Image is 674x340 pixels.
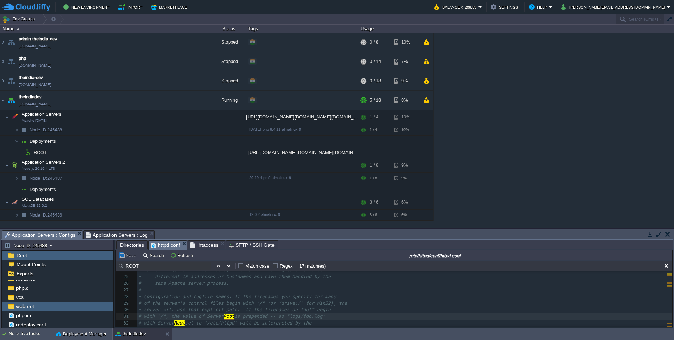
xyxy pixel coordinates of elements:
div: 6% [394,195,417,209]
div: 1 / 8 [370,158,378,172]
span: # with "/", the value of Server [138,314,224,319]
span: Application Servers : Configs [5,231,75,239]
a: Node ID:245486 [29,212,63,218]
div: Stopped [211,52,246,71]
span: Mount Points [15,261,47,268]
div: 5 / 18 [370,91,381,110]
span: 245488 [29,127,63,133]
span: Node.js 20.19.4 LTS [22,167,55,171]
div: 8% [394,91,417,110]
span: httpd.conf [151,241,180,250]
li: /etc/httpd/conf/httpd.conf [148,240,187,249]
div: [URL][DOMAIN_NAME][DOMAIN_NAME][DOMAIN_NAME] [246,110,358,124]
span: # Configuration and logfile names: If the filenames you specify for many [138,294,336,299]
img: AMDAwAAAACH5BAEAAAAALAAAAAABAAEAAAICRAEAOw== [19,210,29,220]
span: # different IP addresses or hostnames and have them handled by the [138,274,331,279]
span: # of the server's control files begin with "/" (or "drive:/" for Win32), the [138,301,347,306]
div: 9% [394,173,417,184]
button: New Environment [63,3,112,11]
span: Node ID: [29,212,47,218]
div: 0 / 14 [370,52,381,71]
a: Node ID:245487 [29,175,63,181]
img: AMDAwAAAACH5BAEAAAAALAAAAAABAAEAAAICRAEAOw== [5,110,9,124]
a: ROOT [33,149,48,155]
div: 9% [394,158,417,172]
div: 25 [116,274,131,280]
label: Match case [245,263,269,269]
span: Exports [15,270,34,277]
img: AMDAwAAAACH5BAEAAAAALAAAAAABAAEAAAICRAEAOw== [15,210,19,220]
div: 26 [116,280,131,287]
span: .htaccess [190,241,218,249]
a: admin-theindia-dev [19,36,57,43]
div: 27 [116,287,131,294]
a: Application ServersApache [DATE] [21,111,62,117]
div: 10% [394,110,417,124]
img: AMDAwAAAACH5BAEAAAAALAAAAAABAAEAAAICRAEAOw== [5,158,9,172]
img: AMDAwAAAACH5BAEAAAAALAAAAAABAAEAAAICRAEAOw== [23,147,33,158]
button: Refresh [170,252,195,258]
img: AMDAwAAAACH5BAEAAAAALAAAAAABAAEAAAICRAEAOw== [15,124,19,135]
span: SFTP / SSH Gate [229,241,275,249]
span: set to "/etc/httpd" will be interpreted by the [185,320,311,326]
a: vcs [15,294,25,300]
img: AMDAwAAAACH5BAEAAAAALAAAAAABAAEAAAICRAEAOw== [15,173,19,184]
img: AMDAwAAAACH5BAEAAAAALAAAAAABAAEAAAICRAEAOw== [0,71,6,90]
span: # same Apache server process. [138,281,229,286]
a: webroot [15,303,35,309]
div: 9% [394,71,417,90]
img: AMDAwAAAACH5BAEAAAAALAAAAAABAAEAAAICRAEAOw== [6,71,16,90]
img: AMDAwAAAACH5BAEAAAAALAAAAAABAAEAAAICRAEAOw== [19,136,29,147]
div: 31 [116,313,131,320]
div: 0 / 8 [370,33,378,52]
a: theindiadev [19,94,42,101]
img: AMDAwAAAACH5BAEAAAAALAAAAAABAAEAAAICRAEAOw== [19,124,29,135]
div: 30 [116,307,131,313]
span: 245487 [29,175,63,181]
button: Help [529,3,549,11]
div: 3 / 6 [370,195,378,209]
span: 245486 [29,212,63,218]
span: Application Servers [21,111,62,117]
img: AMDAwAAAACH5BAEAAAAALAAAAAABAAEAAAICRAEAOw== [5,195,9,209]
button: Env Groups [2,14,37,24]
button: Import [118,3,145,11]
span: Application Servers : Log [86,231,148,239]
a: Node ID:245488 [29,127,63,133]
div: 3 / 6 [370,210,377,220]
a: php.ini [15,312,32,319]
a: php [19,55,26,62]
span: Root [224,314,234,319]
span: Application Servers 2 [21,159,66,165]
span: SQL Databases [21,196,55,202]
div: 0 / 18 [370,71,381,90]
img: AMDAwAAAACH5BAEAAAAALAAAAAABAAEAAAICRAEAOw== [16,28,20,30]
li: /var/www/webroot/ROOT/public/.htaccess [188,240,225,249]
a: redeploy.conf [15,321,47,328]
div: 1 / 8 [370,173,377,184]
img: AMDAwAAAACH5BAEAAAAALAAAAAABAAEAAAICRAEAOw== [0,52,6,71]
span: theindia-dev [19,74,43,81]
img: AMDAwAAAACH5BAEAAAAALAAAAAABAAEAAAICRAEAOw== [9,110,19,124]
div: Running [211,91,246,110]
span: Node ID: [29,175,47,181]
div: 10% [394,33,417,52]
img: AMDAwAAAACH5BAEAAAAALAAAAAABAAEAAAICRAEAOw== [15,136,19,147]
span: Root [174,320,185,326]
img: AMDAwAAAACH5BAEAAAAALAAAAAABAAEAAAICRAEAOw== [15,184,19,195]
img: AMDAwAAAACH5BAEAAAAALAAAAAABAAEAAAICRAEAOw== [6,52,16,71]
div: 29 [116,300,131,307]
span: # server will use that explicit path. If the filenames do *not* begin [138,307,331,312]
a: SQL DatabasesMariaDB 12.0.2 [21,197,55,202]
span: 20.19.4-pm2-almalinux-9 [249,175,291,180]
label: Regex [280,263,293,269]
span: Apache [DATE] [22,118,47,123]
div: 10% [394,124,417,135]
span: # with Server [138,320,174,326]
img: AMDAwAAAACH5BAEAAAAALAAAAAABAAEAAAICRAEAOw== [19,173,29,184]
